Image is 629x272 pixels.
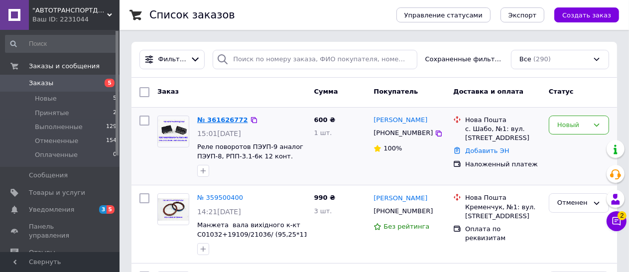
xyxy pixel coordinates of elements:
div: Ваш ID: 2231044 [32,15,120,24]
span: 5 [113,94,117,103]
a: № 361626772 [197,116,248,124]
span: 1 шт. [314,129,332,136]
span: Товары и услуги [29,188,85,197]
span: Заказы и сообщения [29,62,100,71]
span: Сохраненные фильтры: [425,55,503,64]
span: Доставка и оплата [453,88,523,95]
span: Управление статусами [404,11,483,19]
div: с. Шабо, №1: вул. [STREET_ADDRESS] [465,125,541,142]
span: Без рейтинга [383,223,429,230]
span: Панель управления [29,222,92,240]
span: Принятые [35,109,69,118]
span: Отзывы [29,248,55,257]
button: Управление статусами [396,7,491,22]
button: Чат с покупателем2 [607,211,627,231]
span: Новые [35,94,57,103]
span: Заказ [157,88,179,95]
span: Отмененные [35,136,78,145]
span: Покупатель [374,88,418,95]
span: Выполненные [35,123,83,132]
span: 3 [99,205,107,214]
span: "АВТОТРАНСПОРТДЕТАЛЬ" ТОВ [32,6,107,15]
div: Новый [557,120,589,131]
span: Уведомления [29,205,74,214]
span: 14:21[DATE] [197,208,241,216]
span: 5 [105,79,115,87]
span: 100% [383,144,402,152]
span: Статус [549,88,574,95]
span: 990 ₴ [314,194,336,201]
button: Экспорт [501,7,544,22]
input: Поиск [5,35,118,53]
span: 600 ₴ [314,116,336,124]
a: № 359500400 [197,194,243,201]
a: Реле поворотов ПЭУП-9 аналог ПЭУП-8, РПП-3.1-6к 12 конт. РЕМОНТ ВАШОГО [197,143,303,169]
div: Кременчук, №1: вул. [STREET_ADDRESS] [465,203,541,221]
span: Все [519,55,531,64]
span: 154 [106,136,117,145]
button: Создать заказ [554,7,619,22]
div: Отменен [557,198,589,208]
img: Фото товару [158,120,189,143]
a: Фото товару [157,193,189,225]
span: 15:01[DATE] [197,130,241,137]
span: 5 [107,205,115,214]
div: Нова Пошта [465,193,541,202]
a: Добавить ЭН [465,147,509,154]
span: Экспорт [508,11,536,19]
div: Оплата по реквизитам [465,225,541,243]
a: Манжета вала вихідного к-кт C01032+19109/21036/ (95,25*114,3*8) [197,221,328,238]
span: Заказы [29,79,53,88]
span: Сумма [314,88,338,95]
span: Создать заказ [562,11,611,19]
div: Наложенный платеж [465,160,541,169]
span: Сообщения [29,171,68,180]
span: [PHONE_NUMBER] [374,207,433,215]
a: Фото товару [157,116,189,147]
span: Фильтры [158,55,186,64]
a: [PERSON_NAME] [374,194,427,203]
a: Создать заказ [544,11,619,18]
span: Оплаченные [35,150,78,159]
input: Поиск по номеру заказа, ФИО покупателя, номеру телефона, Email, номеру накладной [213,50,417,69]
span: 2 [113,109,117,118]
span: (290) [533,55,551,63]
img: Фото товару [158,198,189,221]
a: [PERSON_NAME] [374,116,427,125]
div: Нова Пошта [465,116,541,125]
span: 0 [113,150,117,159]
span: 2 [618,211,627,220]
span: [PHONE_NUMBER] [374,129,433,136]
h1: Список заказов [149,9,235,21]
span: 3 шт. [314,207,332,215]
span: 129 [106,123,117,132]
